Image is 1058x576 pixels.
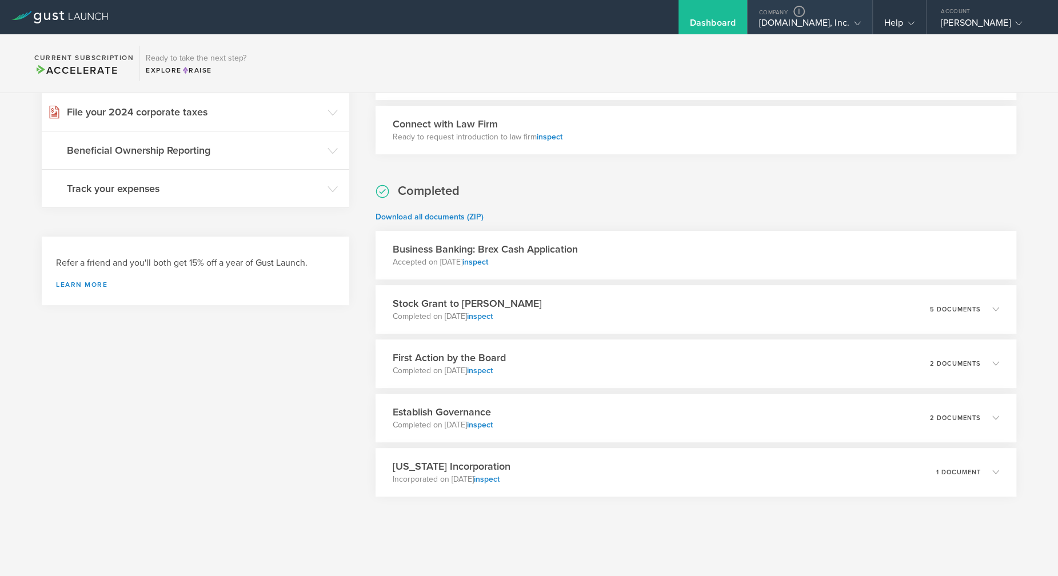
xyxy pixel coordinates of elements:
[393,242,578,257] h3: Business Banking: Brex Cash Application
[393,117,562,131] h3: Connect with Law Firm
[34,64,118,77] span: Accelerate
[393,419,493,431] p: Completed on [DATE]
[936,469,981,475] p: 1 document
[393,350,506,365] h3: First Action by the Board
[67,181,322,196] h3: Track your expenses
[393,311,542,322] p: Completed on [DATE]
[941,17,1038,34] div: [PERSON_NAME]
[67,143,322,158] h3: Beneficial Ownership Reporting
[393,474,510,485] p: Incorporated on [DATE]
[376,212,484,222] a: Download all documents (ZIP)
[884,17,915,34] div: Help
[537,132,562,142] a: inspect
[690,17,736,34] div: Dashboard
[393,131,562,143] p: Ready to request introduction to law firm
[467,311,493,321] a: inspect
[393,365,506,377] p: Completed on [DATE]
[393,296,542,311] h3: Stock Grant to [PERSON_NAME]
[398,183,460,199] h2: Completed
[930,361,981,367] p: 2 documents
[467,420,493,430] a: inspect
[393,459,510,474] h3: [US_STATE] Incorporation
[139,46,252,81] div: Ready to take the next step?ExploreRaise
[146,54,246,62] h3: Ready to take the next step?
[182,66,212,74] span: Raise
[759,17,861,34] div: [DOMAIN_NAME], Inc.
[34,54,134,61] h2: Current Subscription
[146,65,246,75] div: Explore
[462,257,488,267] a: inspect
[393,257,578,268] p: Accepted on [DATE]
[56,257,335,270] h3: Refer a friend and you'll both get 15% off a year of Gust Launch.
[393,405,493,419] h3: Establish Governance
[67,105,322,119] h3: File your 2024 corporate taxes
[56,281,335,288] a: Learn more
[467,366,493,375] a: inspect
[930,306,981,313] p: 5 documents
[930,415,981,421] p: 2 documents
[474,474,500,484] a: inspect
